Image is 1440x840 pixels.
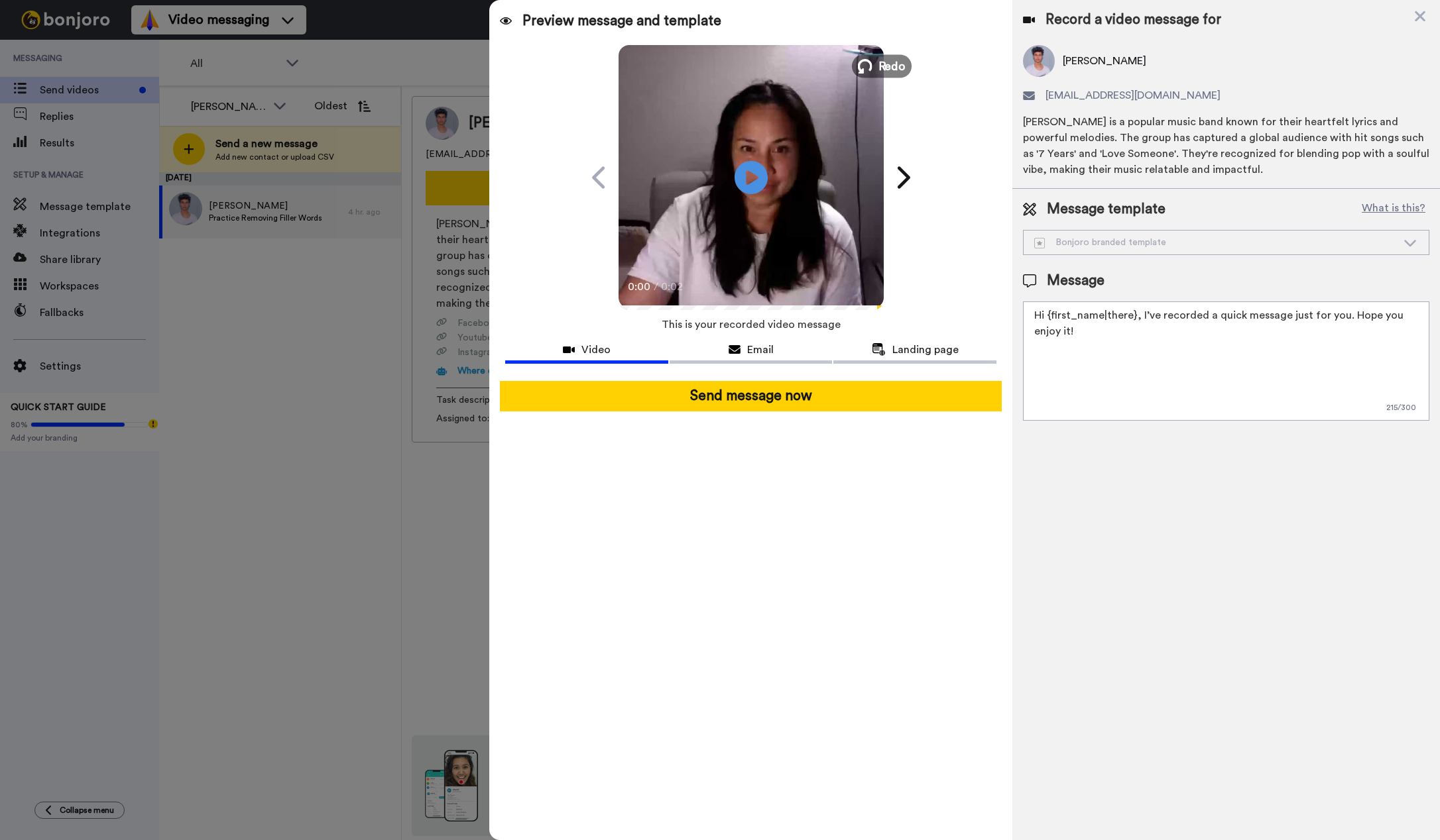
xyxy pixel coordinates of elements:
[1023,114,1429,178] div: [PERSON_NAME] is a popular music band known for their heartfelt lyrics and powerful melodies. The...
[1034,238,1045,248] img: demo-template.svg
[1046,87,1221,103] span: [EMAIL_ADDRESS][DOMAIN_NAME]
[661,279,684,295] span: 0:02
[662,310,841,339] span: This is your recorded video message
[654,279,658,295] span: /
[1023,301,1429,421] textarea: Hi {first_name|there}, I’ve recorded a quick message just for you. Hope you enjoy it!
[1047,271,1105,291] span: Message
[1034,236,1397,249] div: Bonjoro branded template
[1358,199,1429,219] button: What is this?
[500,381,1001,411] button: Send message now
[581,342,611,358] span: Video
[628,279,651,295] span: 0:00
[892,342,959,358] span: Landing page
[747,342,774,358] span: Email
[1047,199,1166,219] span: Message template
